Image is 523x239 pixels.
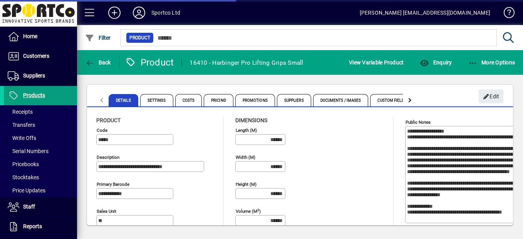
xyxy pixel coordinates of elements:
[23,53,49,59] span: Customers
[8,148,49,154] span: Serial Numbers
[23,92,45,98] span: Products
[466,56,517,69] button: More Options
[236,155,255,160] mat-label: Width (m)
[8,135,36,141] span: Write Offs
[23,223,42,229] span: Reports
[175,94,202,106] span: Costs
[102,6,127,20] button: Add
[97,128,107,133] mat-label: Code
[140,94,173,106] span: Settings
[468,59,515,66] span: More Options
[97,155,119,160] mat-label: Description
[4,66,77,86] a: Suppliers
[23,72,45,79] span: Suppliers
[313,94,369,106] span: Documents / Images
[360,7,490,19] div: [PERSON_NAME] [EMAIL_ADDRESS][DOMAIN_NAME]
[236,182,256,187] mat-label: Height (m)
[96,117,121,123] span: Product
[4,105,77,118] a: Receipts
[204,94,233,106] span: Pricing
[151,7,180,19] div: Sportco Ltd
[85,35,111,41] span: Filter
[257,208,259,212] sup: 3
[347,56,406,69] button: View Variable Product
[349,56,404,69] span: View Variable Product
[127,6,151,20] button: Profile
[406,119,431,125] mat-label: Public Notes
[4,197,77,217] a: Staff
[83,31,113,45] button: Filter
[109,94,138,106] span: Details
[97,209,116,214] mat-label: Sales unit
[4,47,77,66] a: Customers
[8,187,45,194] span: Price Updates
[77,56,119,69] app-page-header-button: Back
[8,109,33,115] span: Receipts
[4,145,77,158] a: Serial Numbers
[4,118,77,131] a: Transfers
[97,182,129,187] mat-label: Primary barcode
[370,94,413,106] span: Custom Fields
[479,89,503,103] button: Edit
[129,34,150,42] span: Product
[23,204,35,210] span: Staff
[189,57,303,69] div: 16410 - Harbinger Pro Lifting Grips Small
[4,158,77,171] a: Pricebooks
[4,171,77,184] a: Stocktakes
[418,56,454,69] button: Enquiry
[4,184,77,197] a: Price Updates
[236,209,261,214] mat-label: Volume (m )
[83,56,113,69] button: Back
[4,27,77,46] a: Home
[277,94,311,106] span: Suppliers
[4,131,77,145] a: Write Offs
[498,2,513,27] a: Knowledge Base
[85,59,111,66] span: Back
[23,33,37,39] span: Home
[8,161,39,167] span: Pricebooks
[420,59,452,66] span: Enquiry
[4,217,77,236] a: Reports
[235,94,275,106] span: Promotions
[235,117,267,123] span: Dimensions
[8,174,39,180] span: Stocktakes
[483,90,500,103] span: Edit
[125,56,174,69] div: Product
[236,128,257,133] mat-label: Length (m)
[8,122,35,128] span: Transfers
